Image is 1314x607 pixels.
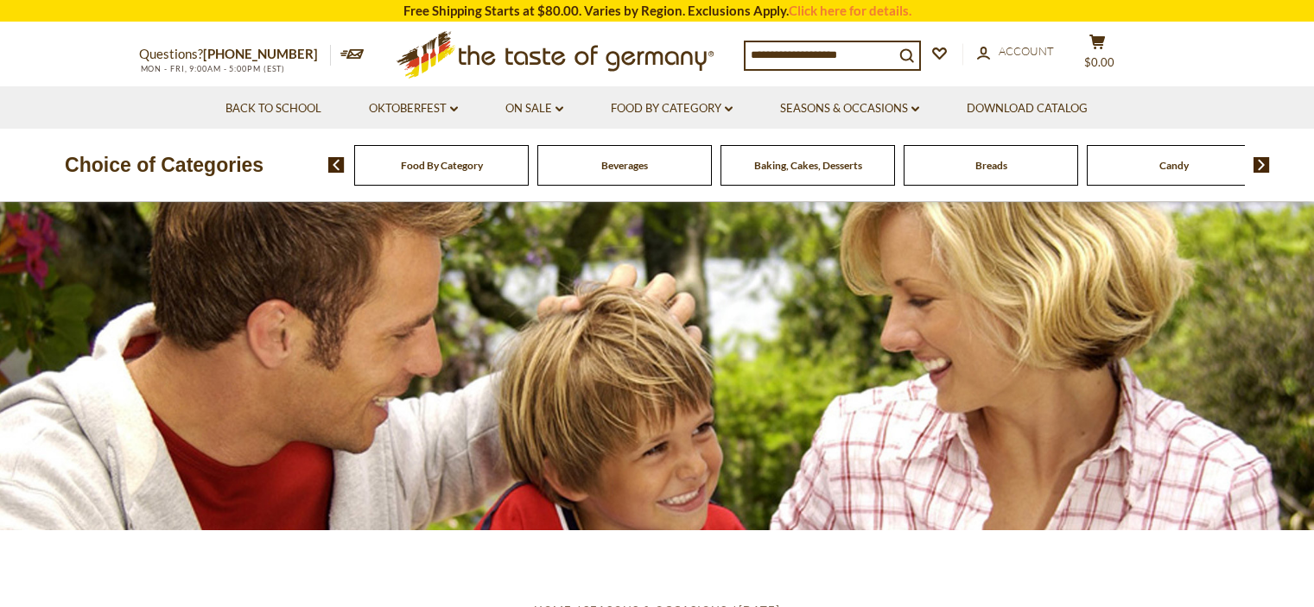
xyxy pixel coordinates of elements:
a: Back to School [225,99,321,118]
a: Account [977,42,1054,61]
span: Account [999,44,1054,58]
a: Beverages [601,159,648,172]
a: [PHONE_NUMBER] [203,46,318,61]
a: Oktoberfest [369,99,458,118]
img: previous arrow [328,157,345,173]
a: Food By Category [611,99,733,118]
a: Breads [975,159,1007,172]
span: $0.00 [1084,55,1114,69]
img: next arrow [1254,157,1270,173]
a: Candy [1159,159,1189,172]
a: Click here for details. [789,3,911,18]
span: MON - FRI, 9:00AM - 5:00PM (EST) [139,64,286,73]
a: Download Catalog [967,99,1088,118]
p: Questions? [139,43,331,66]
a: Seasons & Occasions [780,99,919,118]
a: Baking, Cakes, Desserts [754,159,862,172]
a: On Sale [505,99,563,118]
a: Food By Category [401,159,483,172]
button: $0.00 [1072,34,1124,77]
